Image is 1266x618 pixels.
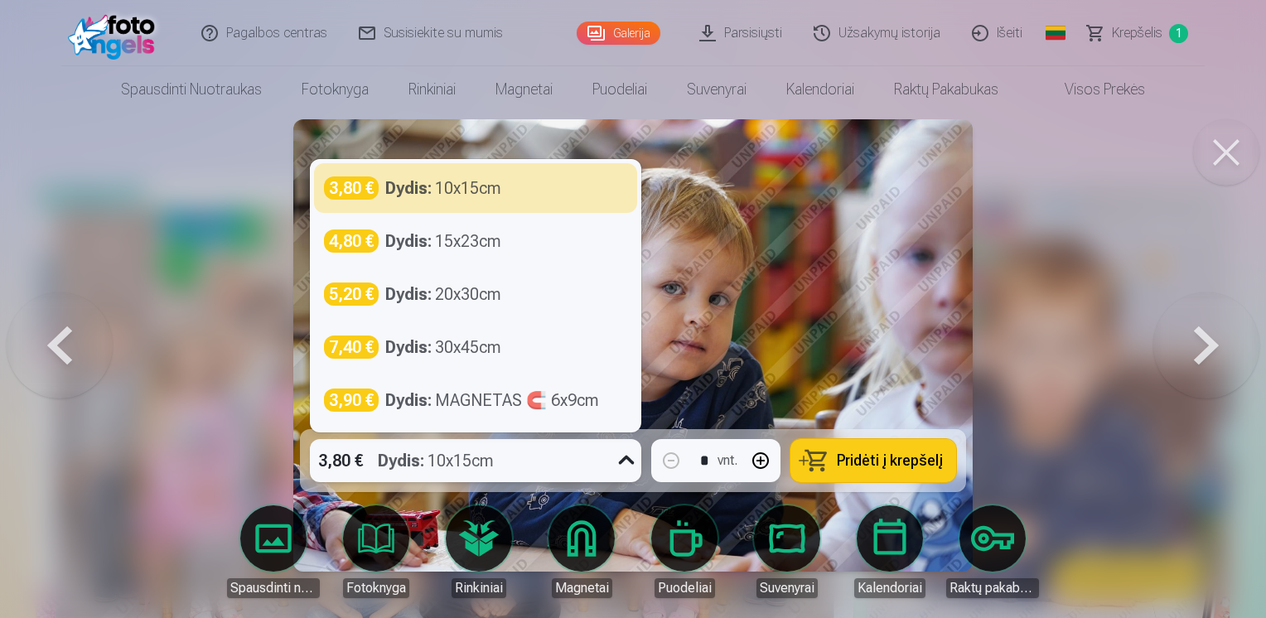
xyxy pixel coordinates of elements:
a: Puodeliai [573,66,667,113]
div: 10x15cm [385,176,501,200]
div: Rinkiniai [452,578,506,598]
div: 3,90 € [324,389,379,412]
div: 10x15cm [378,439,494,482]
strong: Dydis : [385,389,432,412]
div: vnt. [718,451,737,471]
a: Raktų pakabukas [874,66,1018,113]
a: Rinkiniai [389,66,476,113]
img: /fa2 [68,7,163,60]
a: Kalendoriai [766,66,874,113]
a: Fotoknyga [330,505,423,598]
strong: Dydis : [385,229,432,253]
div: 30x45cm [385,336,501,359]
div: Raktų pakabukas [946,578,1039,598]
div: 4,80 € [324,229,379,253]
a: Kalendoriai [843,505,936,598]
div: 3,80 € [324,176,379,200]
a: Visos prekės [1018,66,1165,113]
div: 15x23cm [385,229,501,253]
div: Spausdinti nuotraukas [227,578,320,598]
strong: Dydis : [385,336,432,359]
button: Pridėti į krepšelį [790,439,956,482]
div: Kalendoriai [854,578,925,598]
strong: Dydis : [385,282,432,306]
strong: Dydis : [378,449,424,472]
div: Fotoknyga [343,578,409,598]
div: MAGNETAS 🧲 6x9cm [385,389,599,412]
div: Magnetai [552,578,612,598]
a: Fotoknyga [282,66,389,113]
div: Suvenyrai [756,578,818,598]
a: Magnetai [476,66,573,113]
a: Magnetai [535,505,628,598]
div: 7,40 € [324,336,379,359]
div: 20x30cm [385,282,501,306]
a: Puodeliai [638,505,731,598]
a: Rinkiniai [432,505,525,598]
a: Raktų pakabukas [946,505,1039,598]
span: Krepšelis [1112,23,1162,43]
a: Suvenyrai [741,505,834,598]
strong: Dydis : [385,176,432,200]
div: Puodeliai [655,578,715,598]
span: Pridėti į krepšelį [837,453,943,468]
a: Galerija [577,22,660,45]
div: 3,80 € [310,439,371,482]
div: 5,20 € [324,282,379,306]
span: 1 [1169,24,1188,43]
a: Spausdinti nuotraukas [227,505,320,598]
a: Suvenyrai [667,66,766,113]
a: Spausdinti nuotraukas [101,66,282,113]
